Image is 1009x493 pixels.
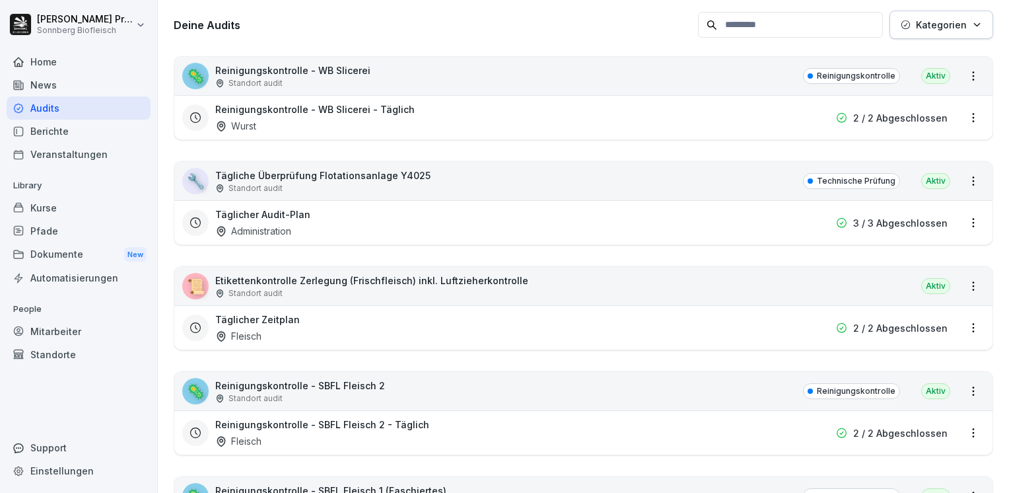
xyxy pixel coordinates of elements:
div: Aktiv [921,383,950,399]
p: Standort audit [228,182,283,194]
div: 📜 [182,273,209,299]
a: Standorte [7,343,151,366]
p: Kategorien [916,18,967,32]
div: Administration [215,224,291,238]
p: Technische Prüfung [817,175,895,187]
a: Berichte [7,120,151,143]
p: 2 / 2 Abgeschlossen [853,321,948,335]
div: Wurst [215,119,256,133]
p: Reinigungskontrolle [817,385,895,397]
p: Sonnberg Biofleisch [37,26,133,35]
h3: Reinigungskontrolle - WB Slicerei - Täglich [215,102,415,116]
div: New [124,247,147,262]
div: Aktiv [921,173,950,189]
h3: Reinigungskontrolle - SBFL Fleisch 2 - Täglich [215,418,429,432]
div: 🦠 [182,63,209,89]
p: People [7,299,151,320]
div: 🦠 [182,378,209,404]
div: 🔧 [182,168,209,194]
p: 2 / 2 Abgeschlossen [853,426,948,440]
a: Einstellungen [7,459,151,482]
a: Automatisierungen [7,266,151,289]
h3: Täglicher Audit-Plan [215,208,310,221]
div: Aktiv [921,278,950,294]
p: Standort audit [228,393,283,404]
a: News [7,73,151,96]
div: Fleisch [215,434,261,448]
p: Standort audit [228,287,283,299]
h3: Täglicher Zeitplan [215,313,300,326]
p: Reinigungskontrolle - SBFL Fleisch 2 [215,379,385,393]
div: Aktiv [921,68,950,84]
a: Kurse [7,196,151,219]
p: Etikettenkontrolle Zerlegung (Frischfleisch) inkl. Luftzieherkontrolle [215,274,528,287]
h3: Deine Audits [174,18,691,32]
a: Veranstaltungen [7,143,151,166]
a: Audits [7,96,151,120]
a: Home [7,50,151,73]
a: Mitarbeiter [7,320,151,343]
p: 3 / 3 Abgeschlossen [853,216,948,230]
p: Standort audit [228,77,283,89]
div: Support [7,436,151,459]
p: Reinigungskontrolle [817,70,895,82]
p: [PERSON_NAME] Preßlauer [37,14,133,25]
p: 2 / 2 Abgeschlossen [853,111,948,125]
p: Library [7,175,151,196]
a: Pfade [7,219,151,243]
div: Dokumente [7,243,151,267]
button: Kategorien [889,11,993,39]
a: DokumenteNew [7,243,151,267]
p: Tägliche Überprüfung Flotationsanlage Y4025 [215,169,431,182]
p: Reinigungskontrolle - WB Slicerei [215,63,370,77]
div: Fleisch [215,329,261,343]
